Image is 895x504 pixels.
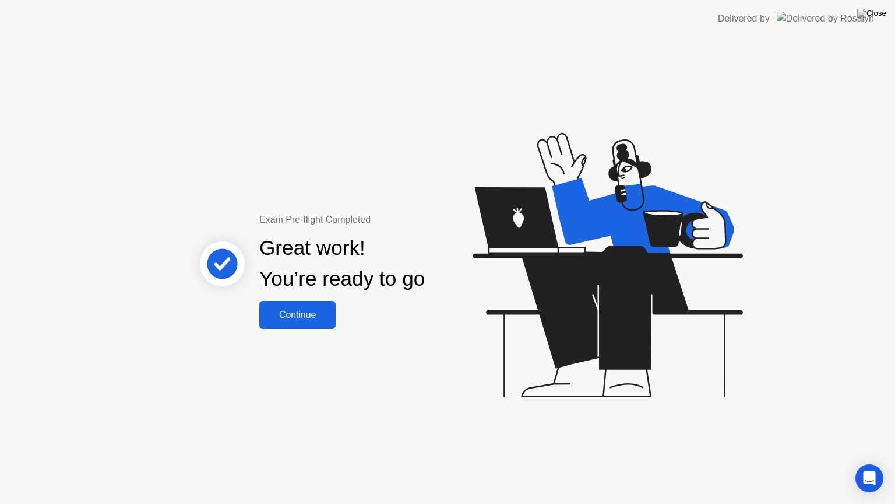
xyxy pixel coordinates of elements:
[855,464,883,492] div: Open Intercom Messenger
[718,12,770,26] div: Delivered by
[777,12,874,25] img: Delivered by Rosalyn
[259,301,336,329] button: Continue
[857,9,886,18] img: Close
[263,310,332,320] div: Continue
[259,233,425,295] div: Great work! You’re ready to go
[259,213,500,227] div: Exam Pre-flight Completed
